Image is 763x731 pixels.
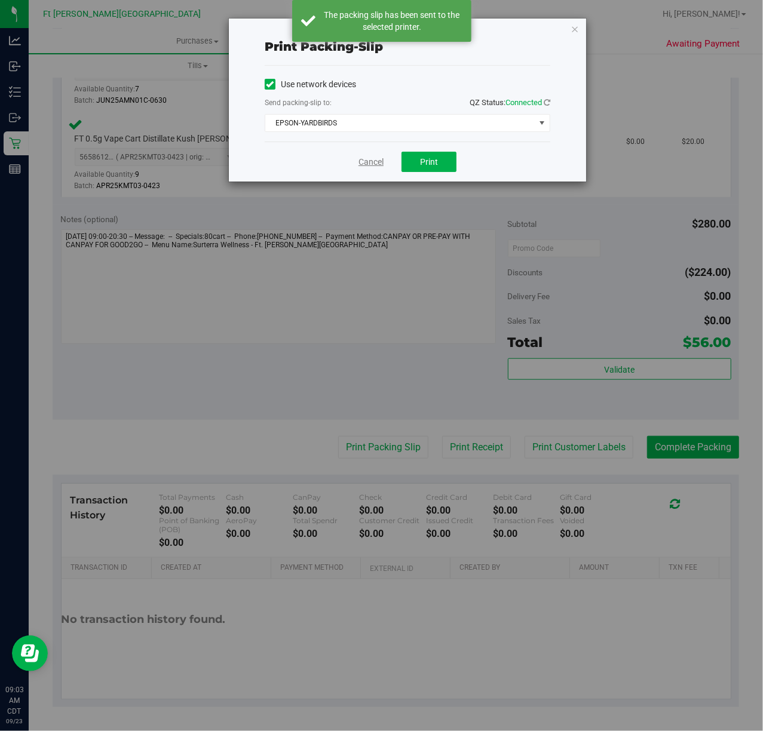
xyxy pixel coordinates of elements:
a: Cancel [358,156,384,168]
span: Print packing-slip [265,39,383,54]
span: Connected [505,98,542,107]
span: EPSON-YARDBIRDS [265,115,535,131]
button: Print [402,152,456,172]
label: Send packing-slip to: [265,97,332,108]
iframe: Resource center [12,635,48,671]
label: Use network devices [265,78,356,91]
div: The packing slip has been sent to the selected printer. [322,9,462,33]
span: Print [420,157,438,167]
span: QZ Status: [470,98,550,107]
span: select [535,115,550,131]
